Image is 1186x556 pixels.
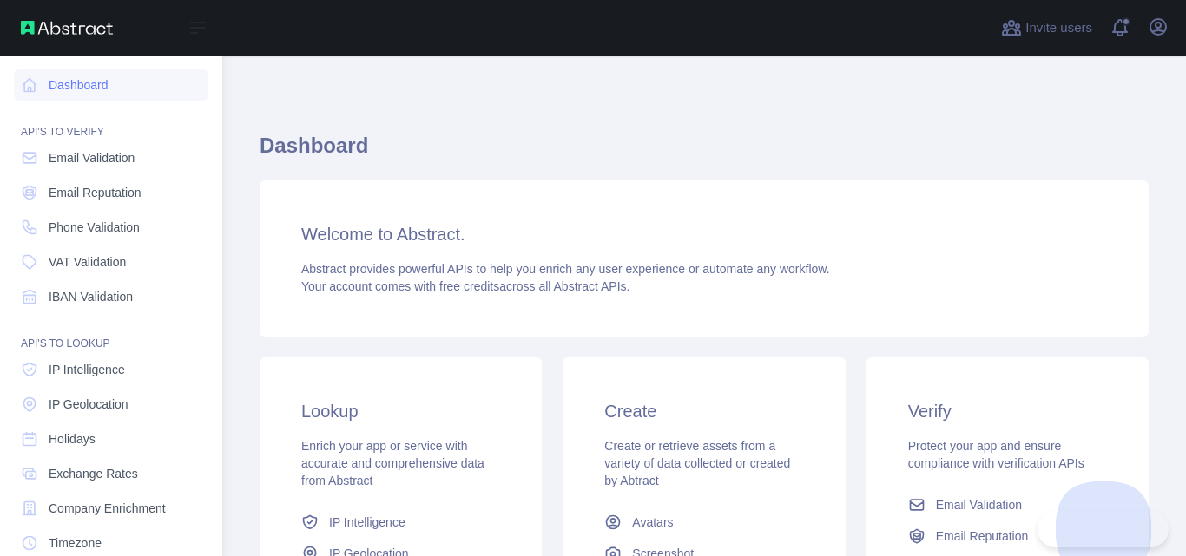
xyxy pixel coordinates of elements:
a: IP Geolocation [14,389,208,420]
span: Email Validation [49,149,135,167]
h3: Welcome to Abstract. [301,222,1107,246]
span: Email Reputation [49,184,142,201]
span: Timezone [49,534,102,552]
span: Phone Validation [49,219,140,236]
a: Holidays [14,423,208,455]
span: Exchange Rates [49,465,138,482]
span: Invite users [1025,18,1092,38]
h3: Lookup [301,399,500,423]
a: IP Intelligence [294,507,507,538]
a: IP Intelligence [14,354,208,385]
div: API'S TO LOOKUP [14,316,208,350]
div: API'S TO VERIFY [14,104,208,139]
a: Email Reputation [14,177,208,208]
img: Abstract API [21,21,113,35]
span: free credits [439,279,499,293]
a: Dashboard [14,69,208,101]
a: IBAN Validation [14,281,208,312]
h3: Create [604,399,803,423]
span: IP Geolocation [49,396,128,413]
span: Company Enrichment [49,500,166,517]
span: Holidays [49,430,96,448]
a: Company Enrichment [14,493,208,524]
span: Enrich your app or service with accurate and comprehensive data from Abstract [301,439,484,487]
span: Email Reputation [936,527,1029,545]
span: Protect your app and ensure compliance with verification APIs [908,439,1084,470]
a: VAT Validation [14,246,208,278]
h1: Dashboard [260,132,1149,173]
button: Invite users [998,14,1096,42]
a: Avatars [597,507,810,538]
span: VAT Validation [49,253,126,271]
h3: Verify [908,399,1107,423]
a: Email Validation [14,142,208,173]
iframe: Toggle Customer Support [1038,511,1169,547]
span: IP Intelligence [329,513,405,531]
span: IP Intelligence [49,361,125,378]
a: Exchange Rates [14,458,208,489]
span: Create or retrieve assets from a variety of data collected or created by Abtract [604,439,790,487]
span: Email Validation [936,496,1022,513]
span: Abstract provides powerful APIs to help you enrich any user experience or automate any workflow. [301,262,830,276]
a: Phone Validation [14,212,208,243]
span: IBAN Validation [49,288,133,305]
a: Email Validation [901,489,1114,520]
a: Email Reputation [901,520,1114,552]
span: Avatars [632,513,673,531]
span: Your account comes with across all Abstract APIs. [301,279,629,293]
